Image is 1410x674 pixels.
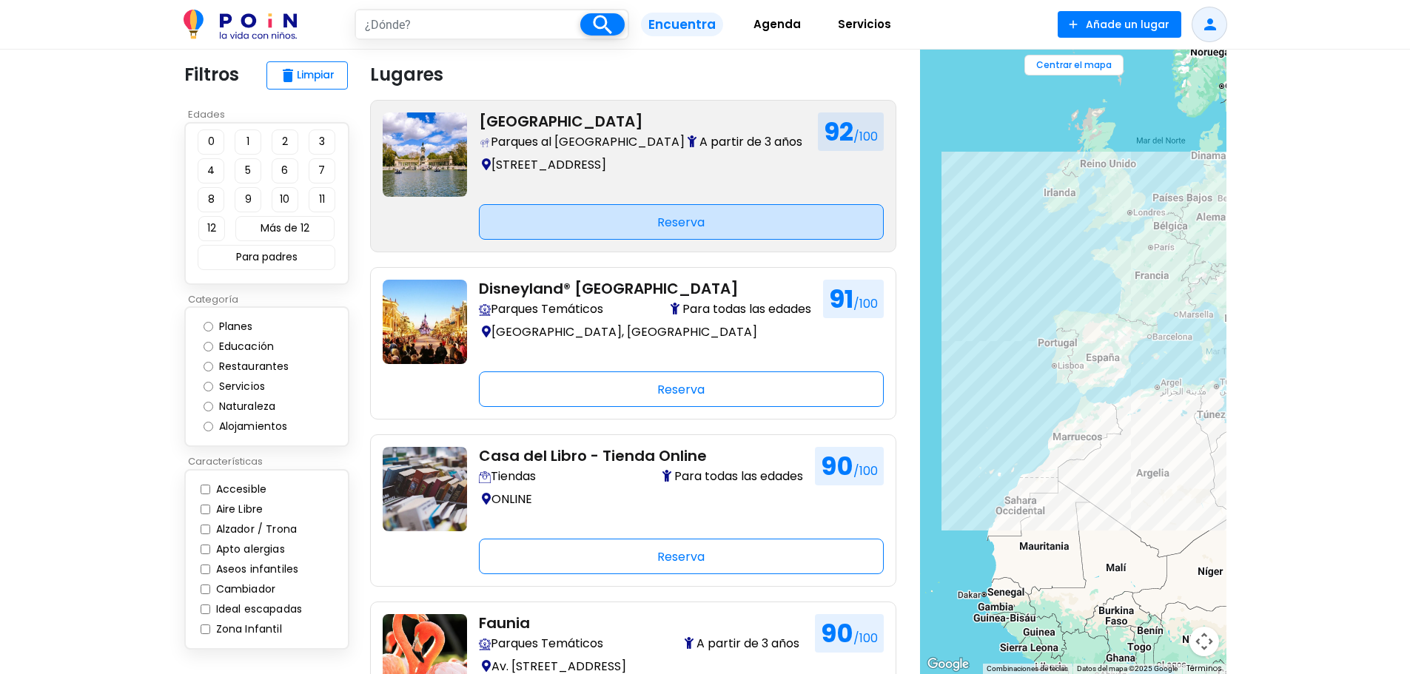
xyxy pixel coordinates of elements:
button: Para padres [198,245,335,270]
button: 12 [198,216,225,241]
h1: 91 [823,280,884,318]
span: Agenda [747,13,808,36]
button: Añade un lugar [1058,11,1181,38]
p: Edades [184,107,358,122]
span: Para todas las edades [671,300,811,318]
span: /100 [853,462,878,479]
img: Vive la magia en parques temáticos adaptados para familias. Atracciones por edades, accesos cómod... [479,304,491,316]
img: al-aire-libre-con-ninos-en-madrid-parque-de-el-retiro [383,112,467,197]
h2: [GEOGRAPHIC_DATA] [479,112,806,130]
span: Parques Temáticos [479,635,603,653]
a: al-aire-libre-con-ninos-en-madrid-parque-de-el-retiro [GEOGRAPHIC_DATA] Encuentra en POiN los mej... [383,112,884,240]
button: 1 [235,129,261,155]
label: Ideal escapadas [212,601,303,617]
label: Alzador / Trona [212,522,298,537]
span: A partir de 3 años [685,635,803,653]
div: Reserva [479,539,884,574]
label: Planes [215,319,268,334]
h1: 90 [815,614,884,653]
label: Naturaleza [215,399,291,414]
button: 5 [235,158,261,183]
button: Controles de visualización del mapa [1189,627,1219,656]
input: ¿Dónde? [356,10,580,38]
label: Apto alergias [212,542,285,557]
span: Parques al [GEOGRAPHIC_DATA] [479,133,685,151]
p: Lugares [370,61,443,88]
label: Cambiador [212,582,276,597]
div: Reserva [479,204,884,240]
h2: Disneyland® [GEOGRAPHIC_DATA] [479,280,811,297]
button: 0 [198,129,224,155]
img: Encuentra en POiN los mejores lugares al aire libre para ir con niños valorados por familias real... [479,137,491,149]
a: Términos (se abre en una nueva pestaña) [1186,663,1222,674]
button: 6 [272,158,298,183]
span: Datos del mapa ©2025 Google [1077,664,1178,673]
a: Servicios [819,7,910,43]
span: Para todas las edades [662,468,803,485]
a: Abre esta zona en Google Maps (se abre en una nueva ventana) [924,655,973,674]
label: Zona Infantil [212,621,282,637]
button: Más de 12 [235,216,335,241]
button: 11 [309,187,335,212]
label: Aseos infantiles [212,562,299,577]
label: Accesible [212,482,267,497]
img: lectura-para-ninos-casa-del-libro-tienda-online [383,447,467,531]
button: 9 [235,187,261,212]
label: Restaurantes [215,359,304,374]
label: Educación [215,339,289,354]
label: Alojamientos [215,419,303,434]
a: Agenda [735,7,819,43]
p: Características [184,454,358,469]
button: 8 [198,187,224,212]
h2: Faunia [479,614,803,632]
img: que-ver-con-ninos-en-paris-disneyland [383,280,467,364]
button: Centrar el mapa [1024,55,1124,75]
span: /100 [853,295,878,312]
div: Reserva [479,371,884,407]
label: Servicios [215,379,281,394]
img: Google [924,655,973,674]
span: Parques Temáticos [479,300,603,318]
label: Aire Libre [212,502,263,517]
button: 2 [272,129,298,155]
span: Tiendas [479,468,536,485]
span: delete [279,67,297,84]
span: A partir de 3 años [688,133,806,151]
p: [GEOGRAPHIC_DATA], [GEOGRAPHIC_DATA] [479,321,811,343]
button: Combinaciones de teclas [987,664,1068,674]
span: Servicios [831,13,898,36]
a: que-ver-con-ninos-en-paris-disneyland Disneyland® [GEOGRAPHIC_DATA] Vive la magia en parques temá... [383,280,884,407]
h1: 90 [815,447,884,485]
p: ONLINE [479,488,803,510]
a: Encuentra [629,7,735,43]
span: /100 [853,128,878,145]
span: /100 [853,630,878,647]
a: lectura-para-ninos-casa-del-libro-tienda-online Casa del Libro - Tienda Online Encuentra tiendas ... [383,447,884,574]
img: POiN [184,10,297,39]
button: deleteLimpiar [266,61,348,90]
img: Encuentra tiendas con espacios y servicios pensados para familias con niños: cambiadores, áreas d... [479,471,491,483]
button: 7 [309,158,335,183]
i: search [589,12,615,38]
button: 4 [198,158,224,183]
img: Vive la magia en parques temáticos adaptados para familias. Atracciones por edades, accesos cómod... [479,638,491,650]
p: Categoría [184,292,358,307]
p: Filtros [184,61,239,88]
button: 3 [309,129,335,155]
span: Encuentra [641,13,723,37]
button: 10 [272,187,298,212]
p: [STREET_ADDRESS] [479,154,806,175]
h1: 92 [818,112,884,151]
h2: Casa del Libro - Tienda Online [479,447,803,465]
